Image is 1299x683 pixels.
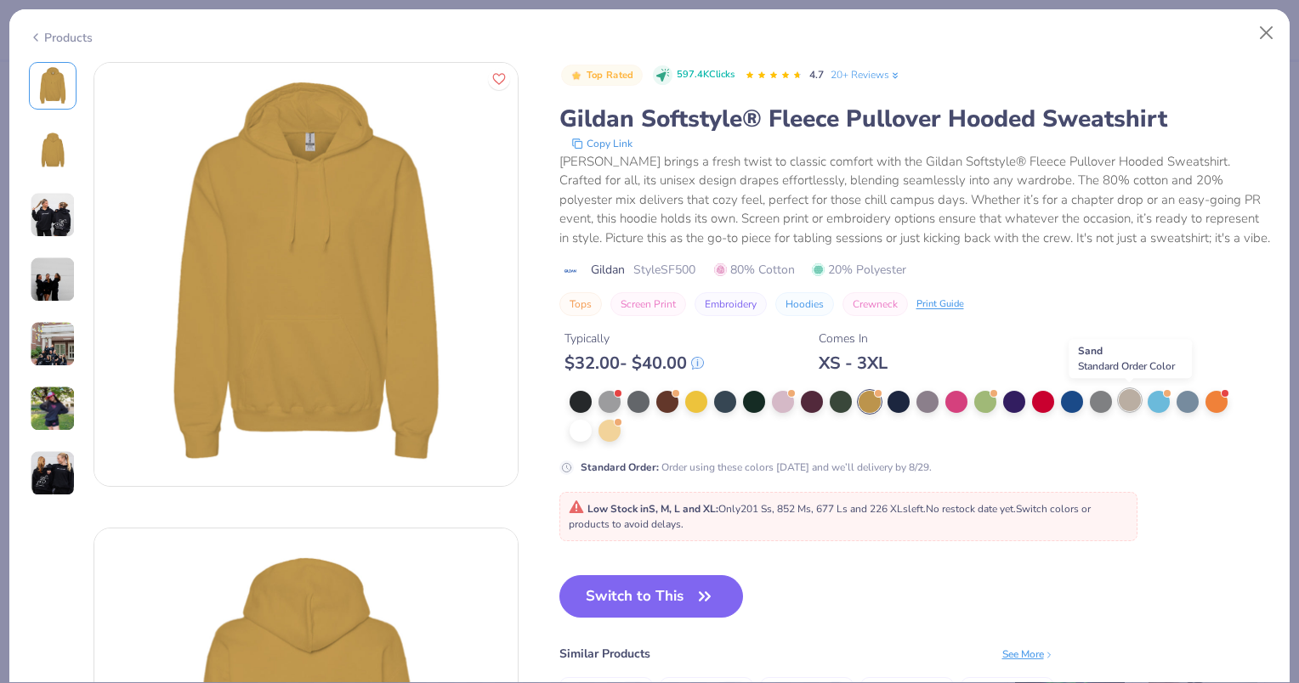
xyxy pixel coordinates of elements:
[809,68,824,82] span: 4.7
[564,330,704,347] div: Typically
[1078,359,1175,373] span: Standard Order Color
[587,502,718,516] strong: Low Stock in S, M, L and XL :
[1069,339,1192,378] div: Sand
[32,65,73,106] img: Front
[30,192,76,238] img: User generated content
[677,68,735,82] span: 597.4K Clicks
[1002,646,1054,662] div: See More
[564,353,704,374] div: $ 32.00 - $ 40.00
[581,460,932,475] div: Order using these colors [DATE] and we’ll delivery by 8/29.
[561,65,643,87] button: Badge Button
[1251,17,1283,49] button: Close
[610,292,686,316] button: Screen Print
[591,261,625,279] span: Gildan
[30,257,76,302] img: User generated content
[570,69,583,82] img: Top Rated sort
[714,261,795,279] span: 80% Cotton
[32,130,73,171] img: Back
[94,63,518,486] img: Front
[695,292,767,316] button: Embroidery
[559,575,744,618] button: Switch to This
[916,297,964,312] div: Print Guide
[559,152,1271,248] div: [PERSON_NAME] brings a fresh twist to classic comfort with the Gildan Softstyle® Fleece Pullover ...
[566,135,638,152] button: copy to clipboard
[819,353,888,374] div: XS - 3XL
[559,264,582,278] img: brand logo
[488,68,510,90] button: Like
[812,261,906,279] span: 20% Polyester
[569,502,1091,531] span: Only 201 Ss, 852 Ms, 677 Ls and 226 XLs left. Switch colors or products to avoid delays.
[745,62,803,89] div: 4.7 Stars
[29,29,93,47] div: Products
[559,103,1271,135] div: Gildan Softstyle® Fleece Pullover Hooded Sweatshirt
[775,292,834,316] button: Hoodies
[633,261,695,279] span: Style SF500
[30,386,76,432] img: User generated content
[831,67,901,82] a: 20+ Reviews
[819,330,888,347] div: Comes In
[30,321,76,367] img: User generated content
[842,292,908,316] button: Crewneck
[559,645,650,663] div: Similar Products
[30,450,76,496] img: User generated content
[587,71,634,80] span: Top Rated
[581,460,659,474] strong: Standard Order :
[926,502,1016,516] span: No restock date yet.
[559,292,602,316] button: Tops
